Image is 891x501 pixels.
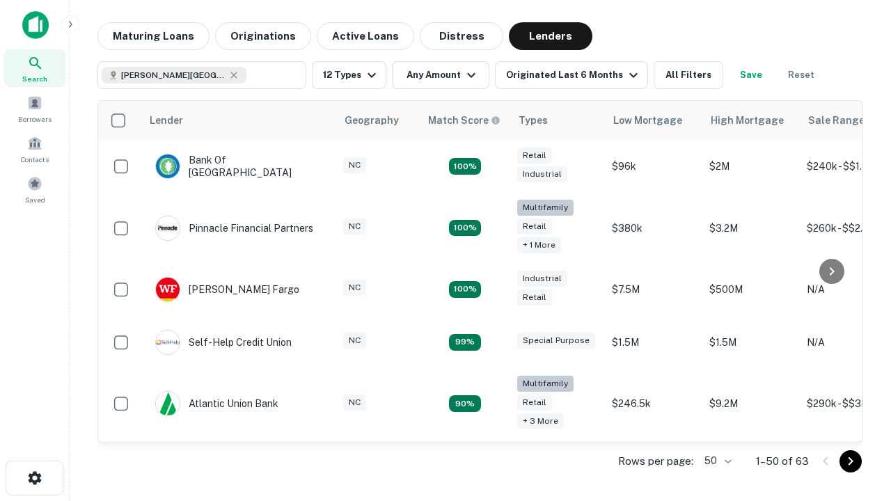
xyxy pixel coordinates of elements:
[428,113,498,128] h6: Match Score
[156,216,180,240] img: picture
[25,194,45,205] span: Saved
[345,112,399,129] div: Geography
[605,101,702,140] th: Low Mortgage
[156,331,180,354] img: picture
[517,148,552,164] div: Retail
[155,330,292,355] div: Self-help Credit Union
[702,101,800,140] th: High Mortgage
[517,333,595,349] div: Special Purpose
[495,61,648,89] button: Originated Last 6 Months
[156,392,180,415] img: picture
[392,61,489,89] button: Any Amount
[517,395,552,411] div: Retail
[605,193,702,263] td: $380k
[449,281,481,298] div: Matching Properties: 14, hasApolloMatch: undefined
[22,73,47,84] span: Search
[449,395,481,412] div: Matching Properties: 10, hasApolloMatch: undefined
[150,112,183,129] div: Lender
[509,22,592,50] button: Lenders
[4,49,65,87] a: Search
[18,113,52,125] span: Borrowers
[156,154,180,178] img: picture
[821,390,891,456] iframe: Chat Widget
[702,263,800,316] td: $500M
[654,61,723,89] button: All Filters
[711,112,784,129] div: High Mortgage
[517,200,574,216] div: Multifamily
[702,193,800,263] td: $3.2M
[156,278,180,301] img: picture
[22,11,49,39] img: capitalize-icon.png
[519,112,548,129] div: Types
[215,22,311,50] button: Originations
[517,271,567,287] div: Industrial
[756,453,809,470] p: 1–50 of 63
[605,263,702,316] td: $7.5M
[155,391,278,416] div: Atlantic Union Bank
[699,451,734,471] div: 50
[517,413,564,429] div: + 3 more
[343,333,366,349] div: NC
[449,334,481,351] div: Matching Properties: 11, hasApolloMatch: undefined
[702,140,800,193] td: $2M
[605,316,702,369] td: $1.5M
[4,130,65,168] a: Contacts
[420,101,510,140] th: Capitalize uses an advanced AI algorithm to match your search with the best lender. The match sco...
[141,101,336,140] th: Lender
[839,450,862,472] button: Go to next page
[4,170,65,208] a: Saved
[702,369,800,439] td: $9.2M
[779,61,823,89] button: Reset
[618,453,693,470] p: Rows per page:
[517,166,567,182] div: Industrial
[517,218,552,234] div: Retail
[449,220,481,237] div: Matching Properties: 20, hasApolloMatch: undefined
[97,22,210,50] button: Maturing Loans
[510,101,605,140] th: Types
[605,369,702,439] td: $246.5k
[729,61,773,89] button: Save your search to get updates of matches that match your search criteria.
[343,218,366,234] div: NC
[317,22,414,50] button: Active Loans
[155,216,313,241] div: Pinnacle Financial Partners
[613,112,682,129] div: Low Mortgage
[506,67,642,83] div: Originated Last 6 Months
[343,395,366,411] div: NC
[420,22,503,50] button: Distress
[517,289,552,305] div: Retail
[121,69,226,81] span: [PERSON_NAME][GEOGRAPHIC_DATA], [GEOGRAPHIC_DATA]
[155,277,299,302] div: [PERSON_NAME] Fargo
[155,154,322,179] div: Bank Of [GEOGRAPHIC_DATA]
[21,154,49,165] span: Contacts
[808,112,865,129] div: Sale Range
[702,316,800,369] td: $1.5M
[605,140,702,193] td: $96k
[517,237,561,253] div: + 1 more
[517,376,574,392] div: Multifamily
[343,280,366,296] div: NC
[336,101,420,140] th: Geography
[4,90,65,127] a: Borrowers
[312,61,386,89] button: 12 Types
[428,113,500,128] div: Capitalize uses an advanced AI algorithm to match your search with the best lender. The match sco...
[449,158,481,175] div: Matching Properties: 15, hasApolloMatch: undefined
[343,157,366,173] div: NC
